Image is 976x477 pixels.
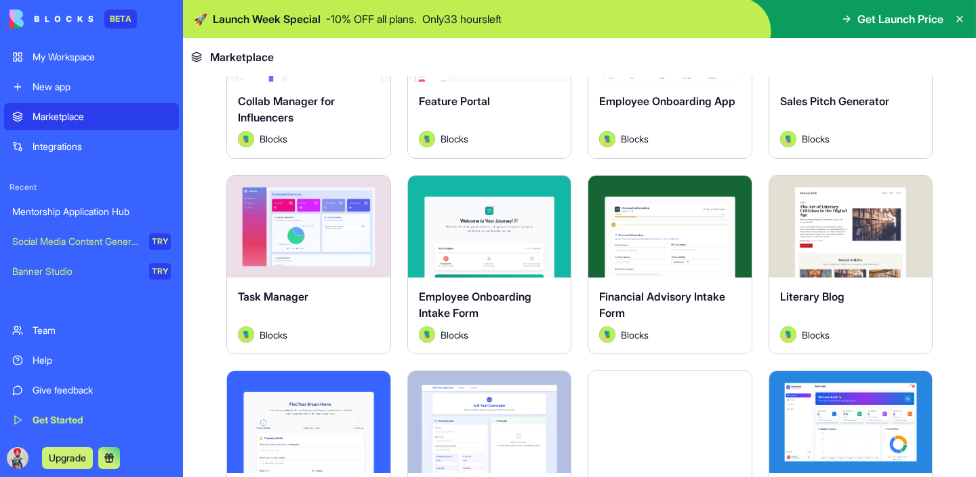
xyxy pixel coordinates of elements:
img: ACg8ocKqObnYYKsy7QcZniYC7JUT7q8uPq4hPi7ZZNTL9I16fXTz-Q7i=s96-c [7,447,28,469]
span: Launch Week Special [213,11,321,27]
a: Banner StudioTRY [4,258,179,285]
p: Only 33 hours left [422,11,502,27]
span: Blocks [621,132,649,146]
a: Task ManagerAvatarBlocks [226,175,391,354]
span: Task Manager [238,290,308,303]
a: New app [4,73,179,100]
a: Upgrade [42,451,93,464]
div: Team [33,324,171,337]
img: Avatar [238,326,254,343]
span: 🚀 [194,11,207,27]
div: Help [33,354,171,367]
span: Literary Blog [780,290,845,303]
a: Team [4,317,179,344]
a: Marketplace [4,103,179,130]
span: Employee Onboarding App [599,94,735,108]
img: Avatar [238,131,254,147]
div: Give feedback [33,383,171,397]
span: Blocks [441,132,468,146]
a: Get Started [4,406,179,434]
span: Blocks [260,132,287,146]
div: New app [33,80,171,94]
img: Avatar [599,326,615,343]
img: logo [9,9,94,28]
a: Integrations [4,133,179,160]
a: Employee Onboarding Intake FormAvatarBlocks [407,175,572,354]
span: Marketplace [210,49,274,65]
span: Blocks [802,132,830,146]
div: TRY [149,263,171,280]
button: Upgrade [42,447,93,469]
a: Help [4,347,179,374]
a: Give feedback [4,377,179,404]
a: Literary BlogAvatarBlocks [769,175,933,354]
img: Avatar [419,131,435,147]
div: BETA [104,9,137,28]
img: Avatar [780,326,796,343]
span: Collab Manager for Influencers [238,94,335,124]
div: Banner Studio [12,265,140,278]
div: Marketplace [33,110,171,123]
a: My Workspace [4,43,179,71]
a: Social Media Content GeneratorTRY [4,228,179,255]
a: Mentorship Application Hub [4,198,179,225]
div: TRY [149,233,171,250]
span: Blocks [621,328,649,342]
div: Integrations [33,140,171,153]
div: Mentorship Application Hub [12,205,171,218]
a: Financial Advisory Intake FormAvatarBlocks [588,175,752,354]
span: Sales Pitch Generator [780,94,889,108]
span: Blocks [260,328,287,342]
div: My Workspace [33,50,171,64]
a: BETA [9,9,137,28]
div: Get Started [33,413,171,427]
div: Social Media Content Generator [12,235,140,248]
span: Blocks [441,328,468,342]
span: Feature Portal [419,94,490,108]
span: Blocks [802,328,830,342]
span: Get Launch Price [857,11,943,27]
span: Employee Onboarding Intake Form [419,290,531,320]
img: Avatar [780,131,796,147]
p: - 10 % OFF all plans. [326,11,417,27]
img: Avatar [599,131,615,147]
img: Avatar [419,326,435,343]
span: Recent [4,182,179,193]
span: Financial Advisory Intake Form [599,290,725,320]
